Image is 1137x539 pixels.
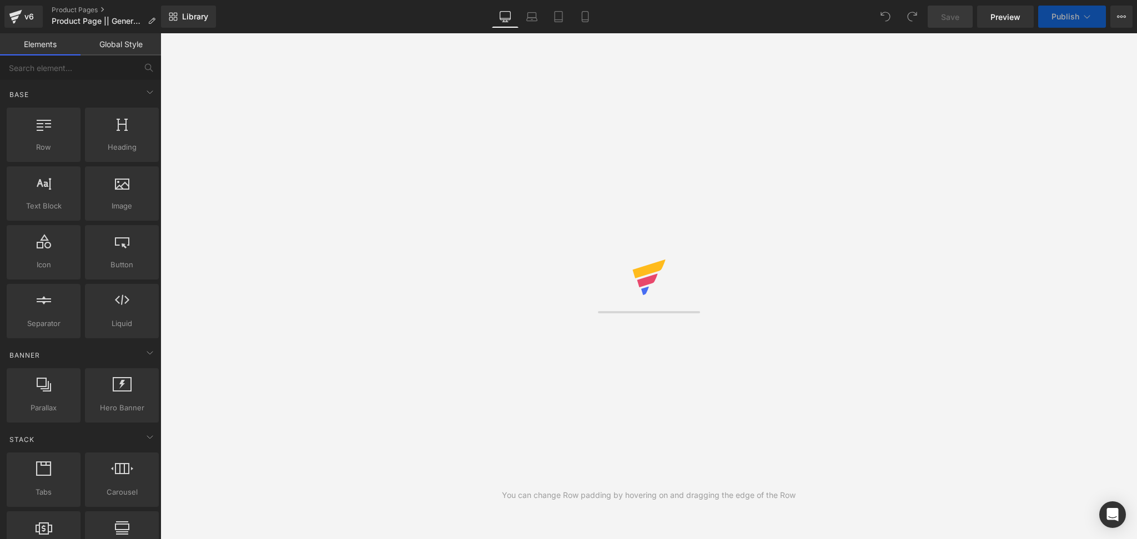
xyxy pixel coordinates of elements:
[8,434,36,445] span: Stack
[52,6,164,14] a: Product Pages
[10,402,77,414] span: Parallax
[545,6,572,28] a: Tablet
[81,33,161,55] a: Global Style
[88,402,155,414] span: Hero Banner
[990,11,1020,23] span: Preview
[977,6,1034,28] a: Preview
[88,200,155,212] span: Image
[10,486,77,498] span: Tabs
[1038,6,1106,28] button: Publish
[941,11,959,23] span: Save
[10,259,77,271] span: Icon
[1099,501,1126,528] div: Open Intercom Messenger
[1110,6,1133,28] button: More
[88,318,155,329] span: Liquid
[519,6,545,28] a: Laptop
[88,141,155,153] span: Heading
[88,259,155,271] span: Button
[161,6,216,28] a: New Library
[22,9,36,24] div: v6
[874,6,897,28] button: Undo
[502,489,796,501] div: You can change Row padding by hovering on and dragging the edge of the Row
[492,6,519,28] a: Desktop
[10,318,77,329] span: Separator
[1052,12,1079,21] span: Publish
[88,486,155,498] span: Carousel
[52,17,143,26] span: Product Page || General ||
[8,350,41,360] span: Banner
[901,6,923,28] button: Redo
[4,6,43,28] a: v6
[182,12,208,22] span: Library
[572,6,598,28] a: Mobile
[10,141,77,153] span: Row
[8,89,30,100] span: Base
[10,200,77,212] span: Text Block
